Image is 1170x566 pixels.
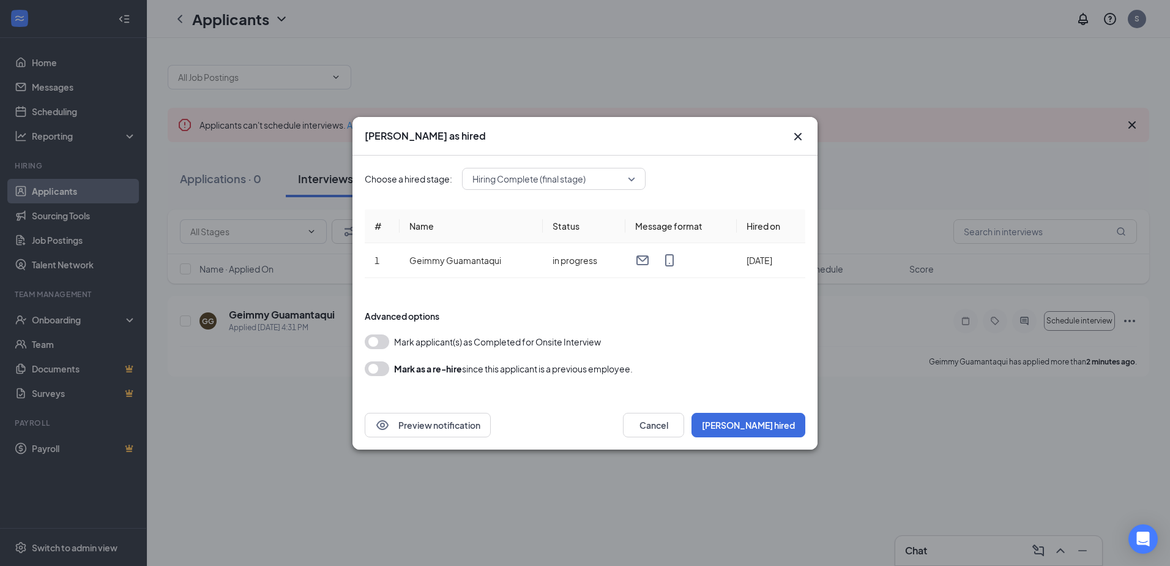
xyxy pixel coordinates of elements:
svg: Email [635,253,650,268]
td: Geimmy Guamantaqui [400,243,543,278]
div: Advanced options [365,310,805,322]
svg: MobileSms [662,253,677,268]
span: 1 [374,255,379,266]
button: Close [791,129,805,144]
svg: Cross [791,129,805,144]
span: Hiring Complete (final stage) [472,170,586,188]
th: # [365,209,400,243]
th: Status [543,209,625,243]
div: since this applicant is a previous employee. [394,361,633,376]
button: EyePreview notification [365,413,491,437]
button: [PERSON_NAME] hired [691,413,805,437]
svg: Eye [375,418,390,432]
button: Cancel [623,413,684,437]
th: Hired on [737,209,805,243]
span: Mark applicant(s) as Completed for Onsite Interview [394,334,601,349]
th: Name [400,209,543,243]
td: [DATE] [737,243,805,278]
b: Mark as a re-hire [394,363,462,374]
span: Choose a hired stage: [365,172,452,186]
div: Open Intercom Messenger [1128,524,1158,554]
td: in progress [543,243,625,278]
th: Message format [625,209,737,243]
h3: [PERSON_NAME] as hired [365,129,486,143]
